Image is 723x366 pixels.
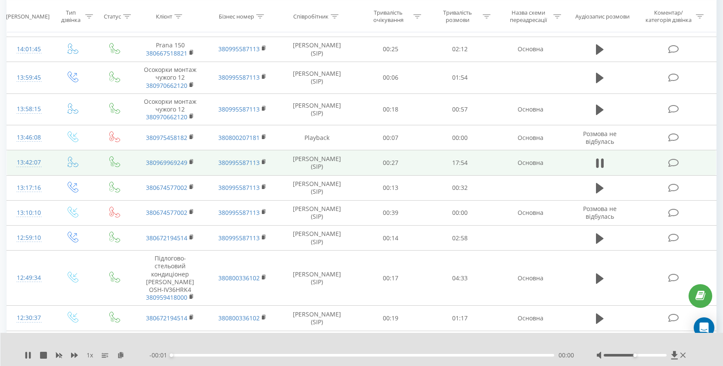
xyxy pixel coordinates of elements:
td: [PERSON_NAME] (SIP) [278,175,356,200]
div: 13:58:15 [16,101,42,118]
td: 01:54 [425,62,494,94]
a: 380995587113 [218,183,260,192]
td: 00:27 [356,150,425,175]
td: 00:17 [356,251,425,306]
div: 13:17:16 [16,180,42,196]
div: 14:01:45 [16,41,42,58]
a: 380970662120 [146,81,187,90]
div: Тривалість очікування [365,9,411,24]
td: 00:39 [356,200,425,225]
td: 00:17 [356,331,425,356]
td: 00:07 [356,125,425,150]
td: [PERSON_NAME] (SIP) [278,331,356,356]
span: Розмова не відбулась [583,130,617,146]
td: 00:14 [356,226,425,251]
div: 12:59:10 [16,230,42,246]
div: 13:59:45 [16,69,42,86]
td: [PERSON_NAME] (SIP) [278,226,356,251]
div: Бізнес номер [219,12,254,20]
td: 01:17 [425,306,494,331]
div: 13:10:10 [16,205,42,221]
td: Підлогово-стельовий кондиціонер [PERSON_NAME] OSH-IV36HRK4 [134,251,206,306]
a: 380995587113 [218,158,260,167]
div: Статус [104,12,121,20]
a: 380800336102 [218,314,260,322]
td: Основна [494,125,566,150]
a: 380970662120 [146,113,187,121]
td: Основна [494,37,566,62]
div: Співробітник [293,12,329,20]
td: [PERSON_NAME] (SIP) [278,62,356,94]
a: 380800207181 [218,133,260,142]
a: 380667518821 [146,49,187,57]
td: Основна [494,200,566,225]
a: 380995587113 [218,105,260,113]
td: Основна [494,93,566,125]
div: Accessibility label [633,354,637,357]
div: Аудіозапис розмови [575,12,630,20]
td: Основна [494,306,566,331]
a: 380995587113 [218,73,260,81]
span: Розмова не відбулась [583,205,617,220]
a: 380672194514 [146,234,187,242]
td: 00:00 [425,200,494,225]
span: 1 x [87,351,93,360]
td: [PERSON_NAME] (SIP) [278,37,356,62]
div: Коментар/категорія дзвінка [643,9,694,24]
td: 00:19 [356,306,425,331]
span: - 00:01 [149,351,171,360]
div: Назва схеми переадресації [505,9,551,24]
td: [PERSON_NAME] (SIP) [278,251,356,306]
div: 13:46:08 [16,129,42,146]
td: 00:18 [356,93,425,125]
div: 12:30:37 [16,310,42,326]
div: Тип дзвінка [59,9,83,24]
td: 17:54 [425,150,494,175]
td: Основна [494,251,566,306]
div: Accessibility label [170,354,173,357]
td: Осокорки монтаж чужого 12 [134,93,206,125]
td: 04:33 [425,251,494,306]
span: 00:00 [559,351,574,360]
a: 380672194514 [146,314,187,322]
td: 02:19 [425,331,494,356]
a: 380674577002 [146,208,187,217]
td: 02:58 [425,226,494,251]
a: 380969969249 [146,158,187,167]
td: Основна [494,150,566,175]
td: 02:12 [425,37,494,62]
div: 12:49:34 [16,270,42,286]
div: Тривалість розмови [434,9,481,24]
td: 00:13 [356,175,425,200]
div: 13:42:07 [16,154,42,171]
td: 00:32 [425,175,494,200]
a: 380959418000 [146,293,187,301]
td: Prana 150 [134,37,206,62]
td: [PERSON_NAME] (SIP) [278,150,356,175]
div: Клієнт [156,12,172,20]
td: 00:06 [356,62,425,94]
td: Основна [494,331,566,356]
td: Playback [278,125,356,150]
td: 00:00 [425,125,494,150]
td: [PERSON_NAME] (SIP) [278,306,356,331]
div: [PERSON_NAME] [6,12,50,20]
td: 00:25 [356,37,425,62]
div: Open Intercom Messenger [694,317,714,338]
a: 380995587113 [218,234,260,242]
td: Осокорки монтаж чужого 12 [134,62,206,94]
td: [PERSON_NAME] (SIP) [278,93,356,125]
a: 380995587113 [218,45,260,53]
td: [PERSON_NAME] (SIP) [278,200,356,225]
a: 380975458182 [146,133,187,142]
td: 00:57 [425,93,494,125]
a: 380995587113 [218,208,260,217]
a: 380800336102 [218,274,260,282]
a: 380674577002 [146,183,187,192]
